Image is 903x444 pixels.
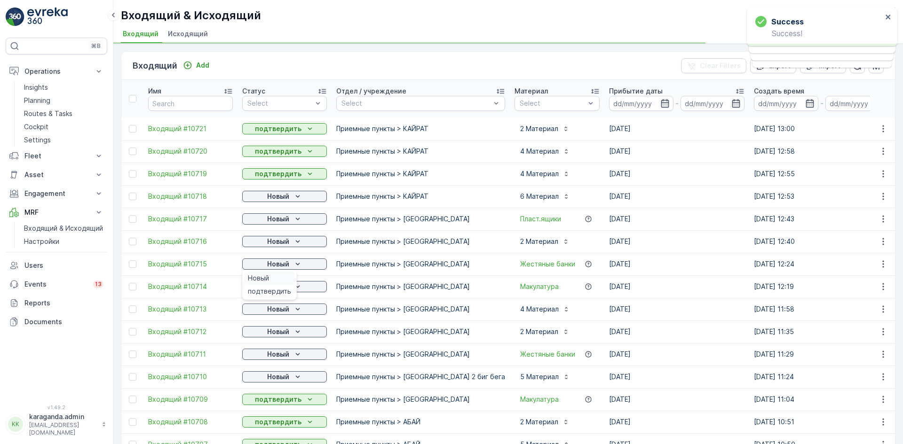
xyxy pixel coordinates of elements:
[520,350,575,359] span: Жестяные банки
[750,58,796,73] button: Export
[520,147,559,156] p: 4 Материал
[242,394,327,405] button: подтвердить
[247,99,312,108] p: Select
[255,147,301,156] p: подтвердить
[148,259,233,269] span: Входящий #10715
[515,144,576,159] button: 4 Материал
[332,117,510,140] td: Приемные пункты > КАЙРАТ
[133,59,177,72] p: Входящий
[24,67,88,76] p: Operations
[242,123,327,134] button: подтвердить
[749,343,894,366] td: [DATE] 11:29
[515,189,576,204] button: 6 Материал
[754,86,804,96] p: Создать время
[242,86,265,96] p: Статус
[604,343,749,366] td: [DATE]
[6,405,107,410] span: v 1.49.2
[24,96,50,105] p: Planning
[24,83,48,92] p: Insights
[267,237,289,246] p: Новый
[749,275,894,298] td: [DATE] 12:19
[242,371,327,382] button: Новый
[242,416,327,428] button: подтвердить
[148,96,233,111] input: Search
[148,372,233,382] a: Входящий #10710
[242,236,327,247] button: Новый
[520,259,575,269] span: Жестяные банки
[129,148,136,155] div: Toggle Row Selected
[520,304,559,314] p: 4 Материал
[24,122,48,132] p: Cockpit
[341,99,491,108] p: Select
[148,169,233,179] a: Входящий #10719
[24,109,72,118] p: Routes & Tasks
[123,29,158,39] span: Входящий
[20,235,107,248] a: Настройки
[520,192,559,201] p: 6 Материал
[749,140,894,163] td: [DATE] 12:58
[336,86,406,96] p: Отдел / учреждение
[148,237,233,246] a: Входящий #10716
[129,373,136,381] div: Toggle Row Selected
[515,302,576,317] button: 4 Материал
[248,287,291,296] span: подтвердить
[520,214,561,224] span: Пласт.ящики
[520,282,559,291] span: Макулатура
[604,253,749,275] td: [DATE]
[267,350,289,359] p: Новый
[148,304,233,314] a: Входящий #10713
[700,61,741,70] p: Clear Filters
[148,282,233,291] a: Входящий #10714
[749,388,894,411] td: [DATE] 11:04
[604,140,749,163] td: [DATE]
[681,96,745,111] input: dd/mm/yyyy
[604,275,749,298] td: [DATE]
[148,327,233,336] a: Входящий #10712
[6,294,107,312] a: Reports
[129,396,136,403] div: Toggle Row Selected
[520,395,559,404] a: Макулатура
[520,327,558,336] p: 2 Материал
[121,8,261,23] p: Входящий & Исходящий
[520,417,558,427] p: 2 Материал
[148,417,233,427] span: Входящий #10708
[749,208,894,230] td: [DATE] 12:43
[520,237,558,246] p: 2 Материал
[885,13,892,22] button: close
[148,192,233,201] a: Входящий #10718
[242,258,327,270] button: Новый
[515,234,575,249] button: 2 Материал
[515,166,576,181] button: 4 Материал
[332,411,510,433] td: Приемные пункты > АБАЙ
[242,146,327,157] button: подтвердить
[29,412,97,421] p: karaganda.admin
[148,350,233,359] a: Входящий #10711
[24,151,88,161] p: Fleet
[148,124,233,133] span: Входящий #10721
[749,253,894,275] td: [DATE] 12:24
[520,169,559,179] p: 4 Материал
[771,16,804,27] h3: Success
[255,169,301,179] p: подтвердить
[24,170,88,179] p: Asset
[515,414,575,429] button: 2 Материал
[168,29,208,39] span: Исходящий
[24,237,59,246] p: Настройки
[332,163,510,185] td: Приемные пункты > КАЙРАТ
[242,326,327,337] button: Новый
[24,261,103,270] p: Users
[6,62,107,81] button: Operations
[24,135,51,145] p: Settings
[24,280,87,289] p: Events
[332,185,510,208] td: Приемные пункты > КАЙРАТ
[27,8,68,26] img: logo_light-DOdMpM7g.png
[749,117,894,140] td: [DATE] 13:00
[681,58,746,73] button: Clear Filters
[749,230,894,253] td: [DATE] 12:40
[20,222,107,235] a: Входящий & Исходящий
[20,94,107,107] a: Planning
